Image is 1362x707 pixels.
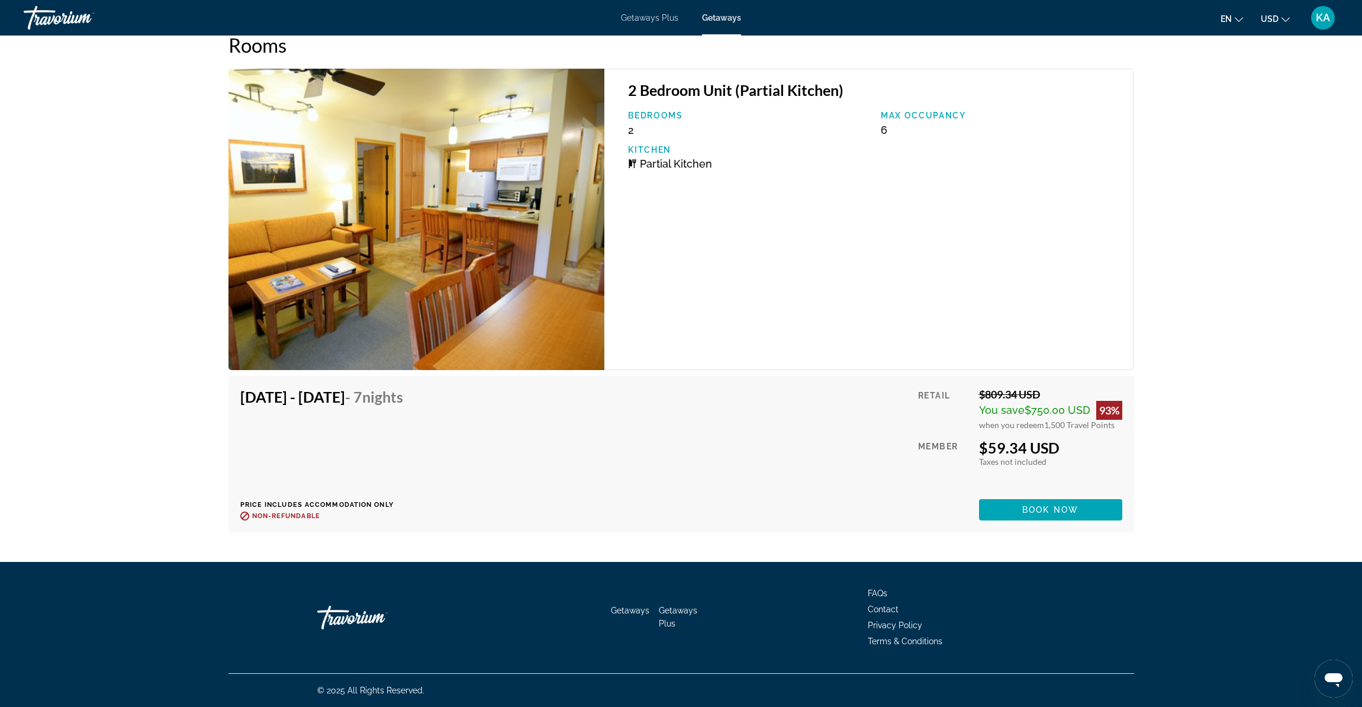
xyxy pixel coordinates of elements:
[1261,14,1279,24] span: USD
[979,404,1025,416] span: You save
[240,388,403,406] h4: [DATE] - [DATE]
[640,158,712,170] span: Partial Kitchen
[659,606,697,628] a: Getaways Plus
[1308,5,1338,30] button: User Menu
[621,13,678,23] a: Getaways Plus
[881,124,887,136] span: 6
[979,499,1122,520] button: Book now
[979,439,1122,457] div: $59.34 USD
[228,33,1134,57] h2: Rooms
[1261,10,1290,27] button: Change currency
[628,81,1121,99] h3: 2 Bedroom Unit (Partial Kitchen)
[918,388,970,430] div: Retail
[228,69,605,370] img: Tahoe Beach & Ski Club
[868,621,922,630] a: Privacy Policy
[702,13,741,23] a: Getaways
[628,111,869,120] p: Bedrooms
[317,600,436,635] a: Go Home
[868,589,887,598] a: FAQs
[868,637,942,646] a: Terms & Conditions
[317,686,424,695] span: © 2025 All Rights Reserved.
[1044,420,1115,430] span: 1,500 Travel Points
[881,111,1122,120] p: Max Occupancy
[1025,404,1090,416] span: $750.00 USD
[362,388,403,406] span: Nights
[240,501,412,509] p: Price includes accommodation only
[1315,660,1353,698] iframe: Button to launch messaging window
[611,606,649,615] a: Getaways
[918,439,970,490] div: Member
[868,605,899,614] a: Contact
[979,457,1047,467] span: Taxes not included
[1221,10,1243,27] button: Change language
[1096,401,1122,420] div: 93%
[252,512,320,520] span: Non-refundable
[979,420,1044,430] span: when you redeem
[628,124,634,136] span: 2
[979,388,1122,401] div: $809.34 USD
[628,145,869,155] p: Kitchen
[24,2,142,33] a: Travorium
[345,388,403,406] span: - 7
[1316,12,1330,24] span: KA
[1022,505,1078,515] span: Book now
[1221,14,1232,24] span: en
